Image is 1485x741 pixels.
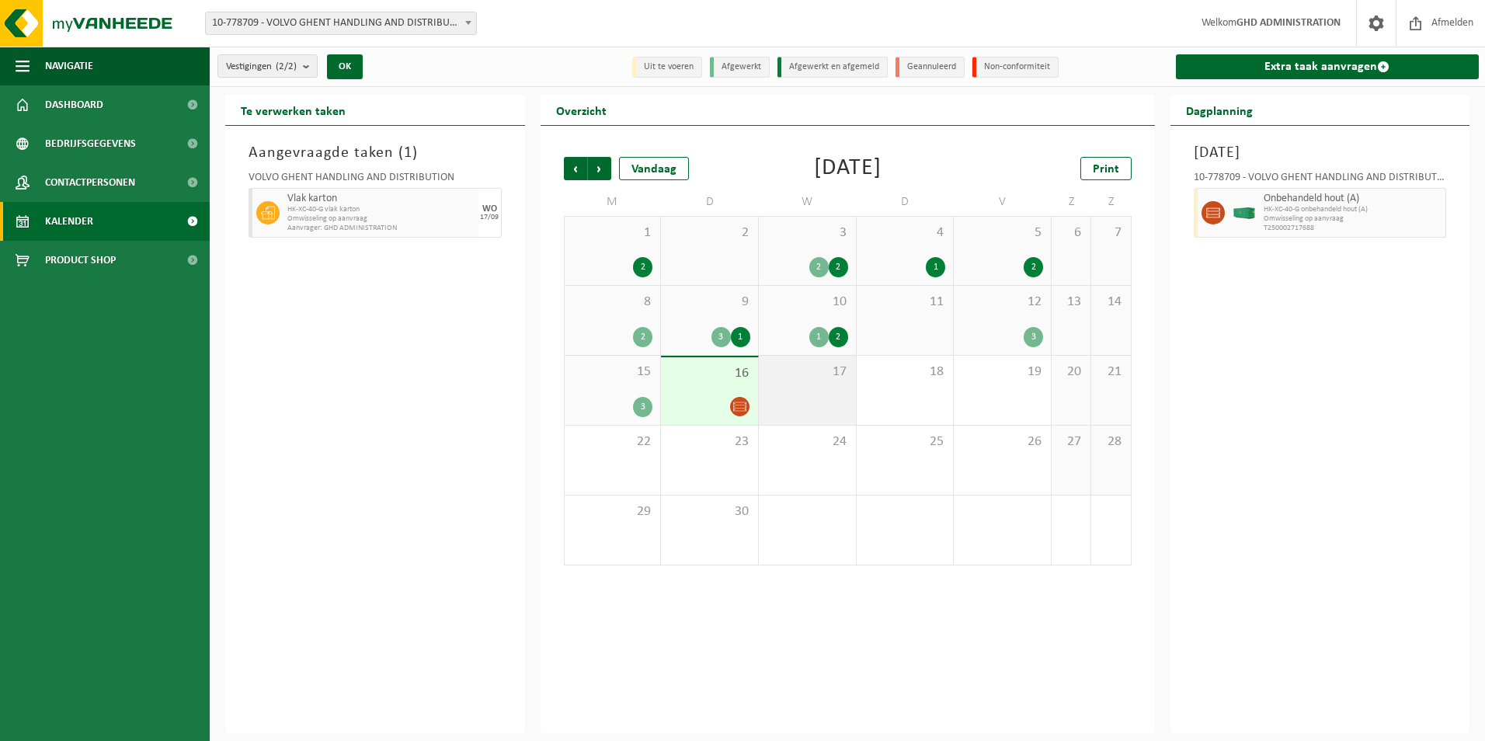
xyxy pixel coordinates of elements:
[1264,214,1442,224] span: Omwisseling op aanvraag
[480,214,499,221] div: 17/09
[864,294,946,311] span: 11
[45,47,93,85] span: Navigatie
[1091,188,1131,216] td: Z
[962,294,1043,311] span: 12
[1052,188,1091,216] td: Z
[864,224,946,242] span: 4
[1099,294,1122,311] span: 14
[1194,172,1447,188] div: 10-778709 - VOLVO GHENT HANDLING AND DISTRIBUTION - DESTELDONK
[829,257,848,277] div: 2
[809,327,829,347] div: 1
[564,188,662,216] td: M
[225,95,361,125] h2: Te verwerken taken
[759,188,857,216] td: W
[541,95,622,125] h2: Overzicht
[619,157,689,180] div: Vandaag
[962,433,1043,451] span: 26
[45,241,116,280] span: Product Shop
[829,327,848,347] div: 2
[767,224,848,242] span: 3
[814,157,882,180] div: [DATE]
[731,327,750,347] div: 1
[206,12,476,34] span: 10-778709 - VOLVO GHENT HANDLING AND DISTRIBUTION - DESTELDONK
[572,433,653,451] span: 22
[1093,163,1119,176] span: Print
[669,503,750,520] span: 30
[588,157,611,180] span: Volgende
[564,157,587,180] span: Vorige
[926,257,945,277] div: 1
[864,433,946,451] span: 25
[711,327,731,347] div: 3
[404,145,412,161] span: 1
[1059,433,1083,451] span: 27
[1099,433,1122,451] span: 28
[572,294,653,311] span: 8
[1099,224,1122,242] span: 7
[572,503,653,520] span: 29
[972,57,1059,78] li: Non-conformiteit
[572,364,653,381] span: 15
[482,204,497,214] div: WO
[1233,207,1256,219] img: HK-XC-40-GN-00
[226,55,297,78] span: Vestigingen
[1264,193,1442,205] span: Onbehandeld hout (A)
[287,214,475,224] span: Omwisseling op aanvraag
[896,57,965,78] li: Geannuleerd
[45,124,136,163] span: Bedrijfsgegevens
[864,364,946,381] span: 18
[857,188,955,216] td: D
[633,327,652,347] div: 2
[1059,224,1083,242] span: 6
[45,85,103,124] span: Dashboard
[572,224,653,242] span: 1
[1024,327,1043,347] div: 3
[1264,224,1442,233] span: T250002717688
[1099,364,1122,381] span: 21
[767,433,848,451] span: 24
[1194,141,1447,165] h3: [DATE]
[287,193,475,205] span: Vlak karton
[287,224,475,233] span: Aanvrager: GHD ADMINISTRATION
[45,202,93,241] span: Kalender
[710,57,770,78] li: Afgewerkt
[327,54,363,79] button: OK
[1264,205,1442,214] span: HK-XC-40-G onbehandeld hout (A)
[45,163,135,202] span: Contactpersonen
[632,57,702,78] li: Uit te voeren
[205,12,477,35] span: 10-778709 - VOLVO GHENT HANDLING AND DISTRIBUTION - DESTELDONK
[669,433,750,451] span: 23
[276,61,297,71] count: (2/2)
[633,257,652,277] div: 2
[661,188,759,216] td: D
[1080,157,1132,180] a: Print
[809,257,829,277] div: 2
[1059,364,1083,381] span: 20
[777,57,888,78] li: Afgewerkt en afgemeld
[962,364,1043,381] span: 19
[249,141,502,165] h3: Aangevraagde taken ( )
[669,294,750,311] span: 9
[954,188,1052,216] td: V
[217,54,318,78] button: Vestigingen(2/2)
[669,224,750,242] span: 2
[287,205,475,214] span: HK-XC-40-G vlak karton
[767,364,848,381] span: 17
[767,294,848,311] span: 10
[249,172,502,188] div: VOLVO GHENT HANDLING AND DISTRIBUTION
[962,224,1043,242] span: 5
[1059,294,1083,311] span: 13
[1024,257,1043,277] div: 2
[1236,17,1341,29] strong: GHD ADMINISTRATION
[1176,54,1480,79] a: Extra taak aanvragen
[669,365,750,382] span: 16
[633,397,652,417] div: 3
[1170,95,1268,125] h2: Dagplanning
